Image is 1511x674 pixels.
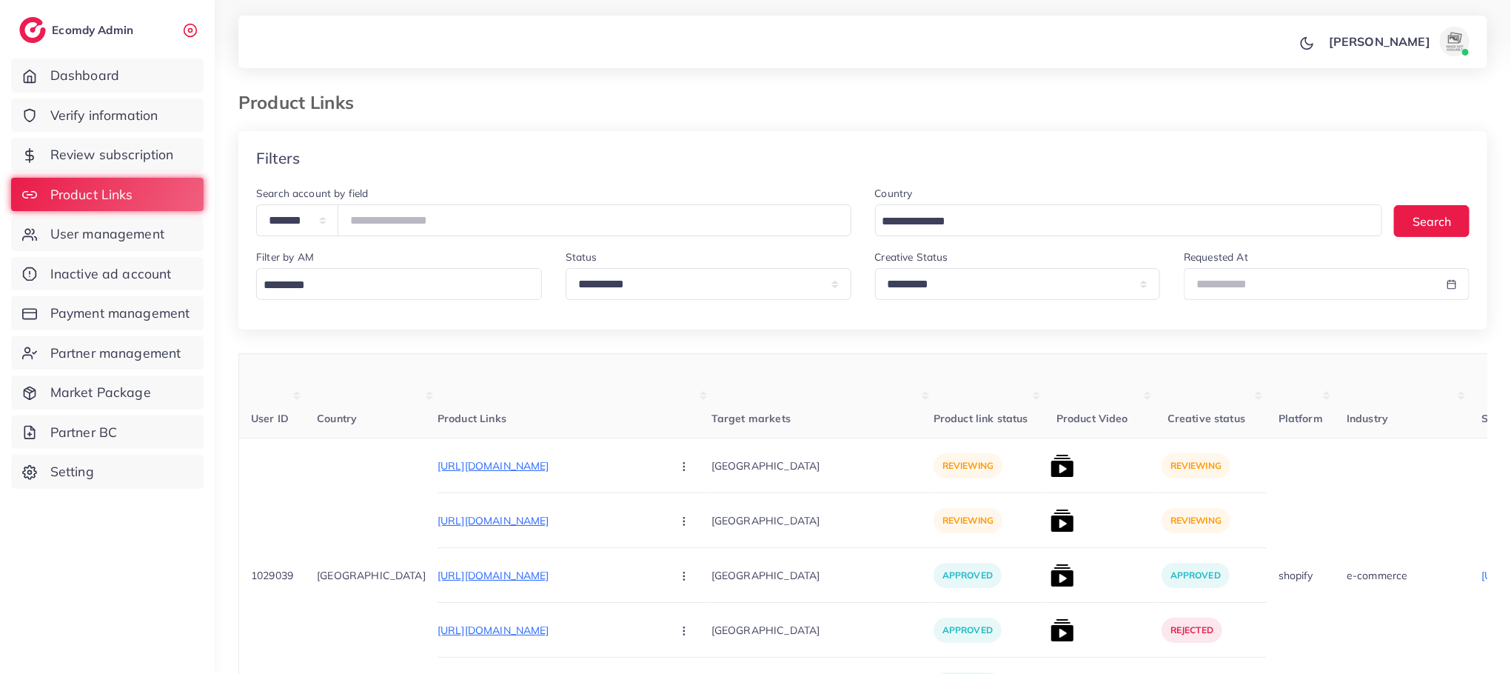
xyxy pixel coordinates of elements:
[1279,412,1323,425] span: Platform
[1162,618,1222,643] p: rejected
[1347,412,1388,425] span: Industry
[1329,33,1430,50] p: [PERSON_NAME]
[875,204,1383,236] div: Search for option
[50,224,164,244] span: User management
[50,344,181,363] span: Partner management
[438,457,660,475] p: [URL][DOMAIN_NAME]
[1051,618,1074,642] img: list product video
[1321,27,1475,56] a: [PERSON_NAME]avatar
[19,17,46,43] img: logo
[1167,412,1245,425] span: Creative status
[566,250,597,264] label: Status
[256,149,300,167] h4: Filters
[1051,454,1074,478] img: list product video
[1347,569,1408,582] span: e-commerce
[256,268,542,300] div: Search for option
[1162,508,1230,533] p: reviewing
[50,145,174,164] span: Review subscription
[711,449,934,482] p: [GEOGRAPHIC_DATA]
[1279,569,1313,582] span: shopify
[1051,509,1074,533] img: list product video
[1056,412,1128,425] span: Product Video
[1394,205,1470,237] button: Search
[438,412,506,425] span: Product Links
[11,257,204,291] a: Inactive ad account
[11,336,204,370] a: Partner management
[256,250,314,264] label: Filter by AM
[934,563,1002,588] p: approved
[1162,453,1230,478] p: reviewing
[317,567,426,584] p: [GEOGRAPHIC_DATA]
[256,186,369,201] label: Search account by field
[11,416,204,450] a: Partner BC
[251,412,289,425] span: User ID
[258,274,533,297] input: Search for option
[238,92,366,113] h3: Product Links
[50,423,118,442] span: Partner BC
[11,455,204,489] a: Setting
[711,504,934,537] p: [GEOGRAPHIC_DATA]
[1162,563,1230,588] p: approved
[50,304,190,323] span: Payment management
[877,210,1364,233] input: Search for option
[934,412,1028,425] span: Product link status
[50,106,158,125] span: Verify information
[934,618,1002,643] p: approved
[438,621,660,639] p: [URL][DOMAIN_NAME]
[11,296,204,330] a: Payment management
[50,383,151,402] span: Market Package
[317,412,357,425] span: Country
[11,138,204,172] a: Review subscription
[711,412,791,425] span: Target markets
[875,250,948,264] label: Creative Status
[11,59,204,93] a: Dashboard
[50,264,172,284] span: Inactive ad account
[11,376,204,410] a: Market Package
[251,569,293,582] span: 1029039
[934,453,1002,478] p: reviewing
[50,462,94,481] span: Setting
[711,613,934,647] p: [GEOGRAPHIC_DATA]
[52,23,137,37] h2: Ecomdy Admin
[1440,27,1470,56] img: avatar
[438,512,660,530] p: [URL][DOMAIN_NAME]
[934,508,1002,533] p: reviewing
[711,558,934,592] p: [GEOGRAPHIC_DATA]
[1184,250,1248,264] label: Requested At
[19,17,137,43] a: logoEcomdy Admin
[50,185,133,204] span: Product Links
[11,99,204,133] a: Verify information
[875,186,913,201] label: Country
[1051,564,1074,587] img: list product video
[11,178,204,212] a: Product Links
[11,217,204,251] a: User management
[438,567,660,584] p: [URL][DOMAIN_NAME]
[50,66,119,85] span: Dashboard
